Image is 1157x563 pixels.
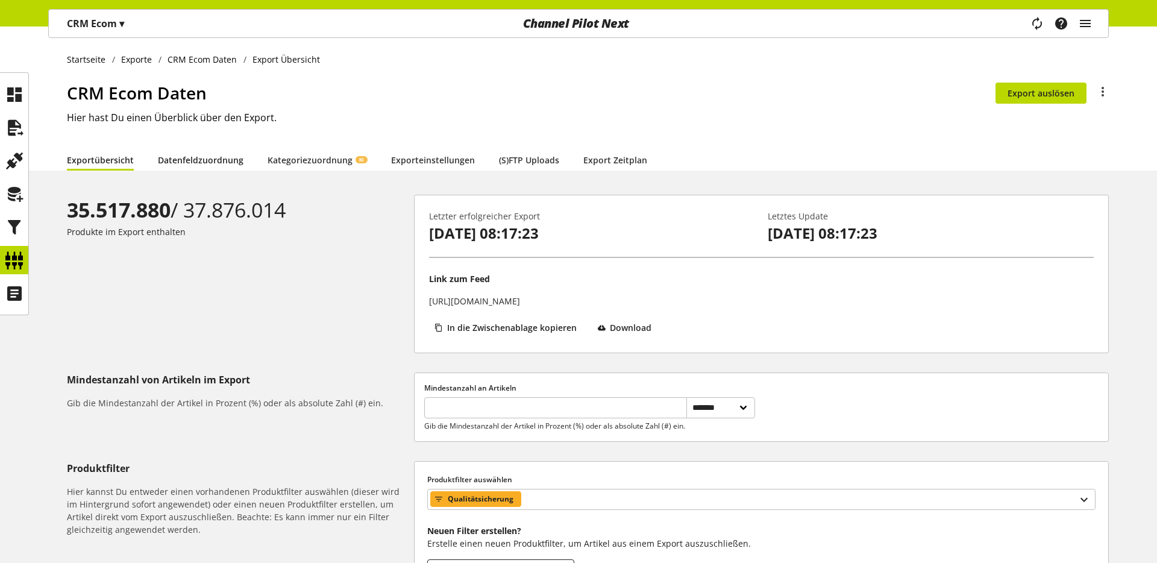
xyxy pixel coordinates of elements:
span: In die Zwischenablage kopieren [447,321,577,334]
h1: CRM Ecom Daten [67,80,996,105]
a: (S)FTP Uploads [499,154,559,166]
button: Download [592,317,663,338]
p: Letztes Update [768,210,1094,222]
a: Startseite [67,53,112,66]
button: In die Zwischenablage kopieren [429,317,588,338]
p: Produkte im Export enthalten [67,225,409,238]
p: [DATE] 08:17:23 [429,222,755,244]
span: Export auslösen [1008,87,1074,99]
span: ▾ [119,17,124,30]
h5: Mindestanzahl von Artikeln im Export [67,373,409,387]
a: Export Zeitplan [583,154,647,166]
a: Exporteinstellungen [391,154,475,166]
span: Qualitätsicherung [448,492,513,506]
p: [DATE] 08:17:23 [768,222,1094,244]
h6: Hier kannst Du entweder einen vorhandenen Produktfilter auswählen (dieser wird im Hintergrund sof... [67,485,409,536]
b: 35.517.880 [67,196,171,224]
p: CRM Ecom [67,16,124,31]
a: Exporte [115,53,158,66]
p: [URL][DOMAIN_NAME] [429,295,520,307]
a: Exportübersicht [67,154,134,166]
p: Gib die Mindestanzahl der Artikel in Prozent (%) oder als absolute Zahl (#) ein. [424,421,686,432]
p: Letzter erfolgreicher Export [429,210,755,222]
a: KategoriezuordnungKI [268,154,367,166]
nav: main navigation [48,9,1109,38]
h2: Hier hast Du einen Überblick über den Export. [67,110,1109,125]
b: Neuen Filter erstellen? [427,525,521,536]
span: Exporte [121,53,152,66]
span: Startseite [67,53,105,66]
label: Produktfilter auswählen [427,474,1096,485]
div: / 37.876.014 [67,195,409,225]
a: Datenfeldzuordnung [158,154,243,166]
span: KI [359,156,364,163]
h5: Produktfilter [67,461,409,476]
label: Mindestanzahl an Artikeln [424,383,755,394]
p: Link zum Feed [429,272,490,285]
a: Download [592,317,663,342]
h6: Gib die Mindestanzahl der Artikel in Prozent (%) oder als absolute Zahl (#) ein. [67,397,409,409]
button: Export auslösen [996,83,1086,104]
span: Download [610,321,651,334]
p: Erstelle einen neuen Produktfilter, um Artikel aus einem Export auszuschließen. [427,537,1096,550]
